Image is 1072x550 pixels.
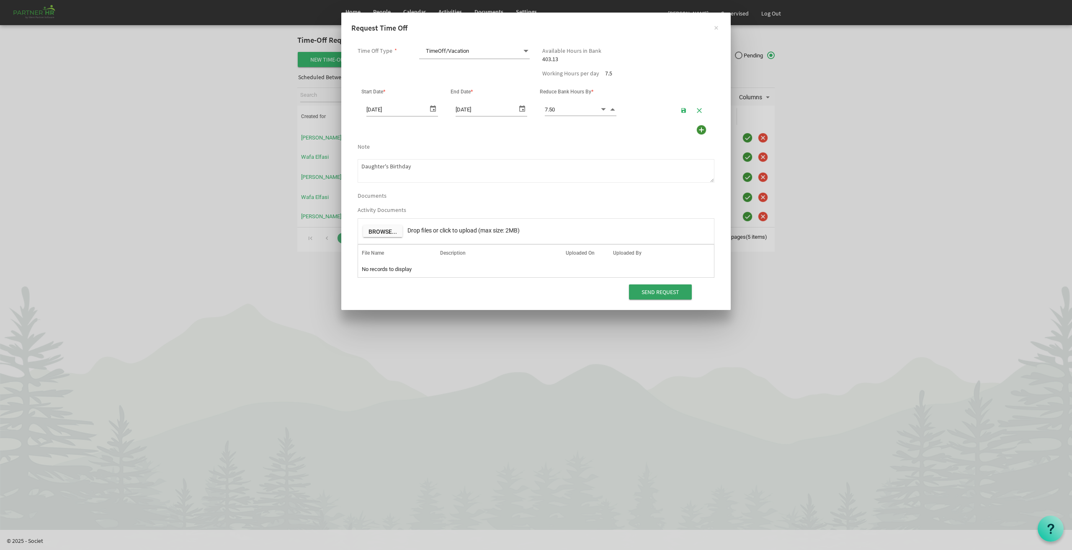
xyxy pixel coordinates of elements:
span: Reduce Bank Hours By [540,89,593,95]
span: 7.5 [605,70,612,77]
input: Send Request [629,284,692,300]
button: Browse... [363,225,402,237]
span: End Date [451,89,473,95]
span: File Name [362,250,384,256]
label: Documents [358,193,387,199]
span: Decrement value [600,104,607,114]
label: Working Hours per day [542,70,599,77]
img: add.png [695,124,708,136]
span: 403.13 [542,55,558,63]
label: Activity Documents [358,207,406,213]
button: Save [678,104,690,116]
span: select [428,102,438,114]
div: Add more time to Request [695,123,708,137]
span: Uploaded On [566,250,595,256]
label: Available Hours in Bank [542,48,601,54]
button: Cancel [693,104,706,116]
span: Start Date [361,89,385,95]
span: Increment value [609,104,616,114]
span: Uploaded By [613,250,642,256]
label: Note [358,144,370,150]
span: Drop files or click to upload (max size: 2MB) [407,227,520,234]
h4: Request Time Off [351,23,721,34]
span: select [517,102,527,114]
span: Description [440,250,466,256]
td: No records to display [358,261,714,277]
label: Time Off Type [358,48,392,54]
button: × [706,17,727,38]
